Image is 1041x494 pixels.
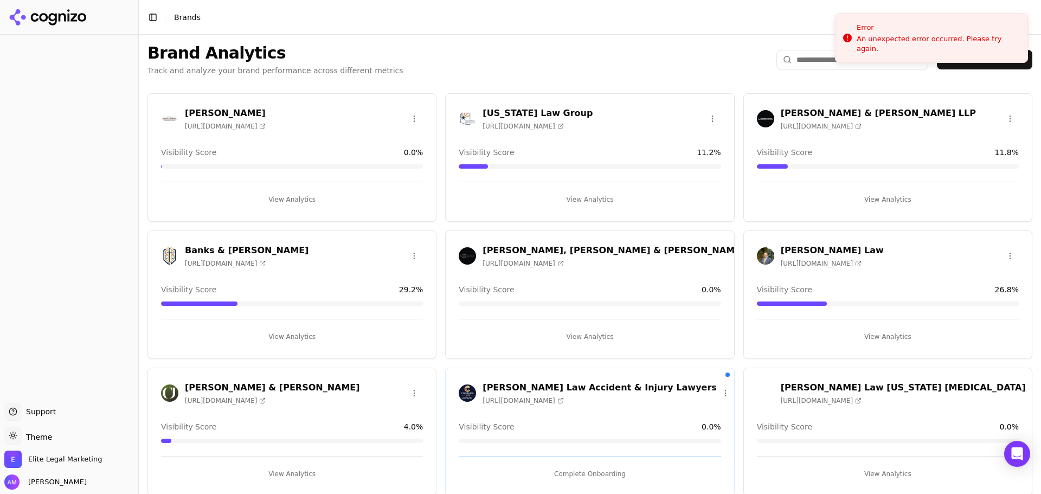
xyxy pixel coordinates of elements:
span: [URL][DOMAIN_NAME] [185,259,266,268]
span: Elite Legal Marketing [28,454,102,464]
p: Track and analyze your brand performance across different metrics [147,65,403,76]
img: Colburn Law Accident & Injury Lawyers [459,384,476,402]
span: Visibility Score [757,421,812,432]
div: Open Intercom Messenger [1004,441,1030,467]
span: [URL][DOMAIN_NAME] [483,396,563,405]
span: 26.8 % [995,284,1019,295]
span: Visibility Score [757,284,812,295]
nav: breadcrumb [174,12,201,23]
button: View Analytics [161,191,423,208]
span: Visibility Score [757,147,812,158]
button: View Analytics [757,191,1019,208]
h3: [PERSON_NAME], [PERSON_NAME] & [PERSON_NAME] Law Office [483,244,798,257]
img: Cohen & Jaffe [161,384,178,402]
button: View Analytics [161,328,423,345]
h3: Banks & [PERSON_NAME] [185,244,309,257]
span: 29.2 % [399,284,423,295]
img: Cannon Law [757,247,774,265]
span: Brands [174,13,201,22]
h1: Brand Analytics [147,43,403,63]
span: [URL][DOMAIN_NAME] [781,396,862,405]
button: View Analytics [757,328,1019,345]
button: Open user button [4,474,87,490]
img: Banks & Brower [161,247,178,265]
button: View Analytics [459,328,721,345]
span: 4.0 % [404,421,423,432]
span: [URL][DOMAIN_NAME] [781,259,862,268]
button: View Analytics [757,465,1019,483]
img: Colburn Law Washington Dog Bite [757,384,774,402]
span: Visibility Score [161,421,216,432]
span: Visibility Score [459,421,514,432]
span: Visibility Score [161,284,216,295]
img: Arizona Law Group [459,110,476,127]
button: View Analytics [161,465,423,483]
span: [URL][DOMAIN_NAME] [483,122,563,131]
h3: [PERSON_NAME] & [PERSON_NAME] LLP [781,107,976,120]
img: Bishop, Del Vecchio & Beeks Law Office [459,247,476,265]
span: Support [22,406,56,417]
h3: [PERSON_NAME] Law [US_STATE] [MEDICAL_DATA] [781,381,1026,394]
img: Elite Legal Marketing [4,451,22,468]
span: 0.0 % [404,147,423,158]
span: Theme [22,433,52,441]
span: [URL][DOMAIN_NAME] [483,259,563,268]
span: [URL][DOMAIN_NAME] [185,122,266,131]
span: [PERSON_NAME] [24,477,87,487]
span: [URL][DOMAIN_NAME] [781,122,862,131]
img: Alex Morris [4,474,20,490]
h3: [PERSON_NAME] [185,107,266,120]
div: An unexpected error occurred. Please try again. [857,34,1019,54]
h3: [PERSON_NAME] Law Accident & Injury Lawyers [483,381,717,394]
div: Error [857,22,1019,33]
img: Aaron Herbert [161,110,178,127]
span: 11.2 % [697,147,721,158]
span: 0.0 % [702,284,721,295]
span: 0.0 % [702,421,721,432]
h3: [US_STATE] Law Group [483,107,593,120]
button: Open organization switcher [4,451,102,468]
span: Visibility Score [459,147,514,158]
span: Visibility Score [459,284,514,295]
h3: [PERSON_NAME] & [PERSON_NAME] [185,381,360,394]
img: Armstrong Lee & Baker LLP [757,110,774,127]
button: Complete Onboarding [459,465,721,483]
span: 0.0 % [999,421,1019,432]
span: Visibility Score [161,147,216,158]
span: [URL][DOMAIN_NAME] [185,396,266,405]
span: 11.8 % [995,147,1019,158]
h3: [PERSON_NAME] Law [781,244,884,257]
button: View Analytics [459,191,721,208]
